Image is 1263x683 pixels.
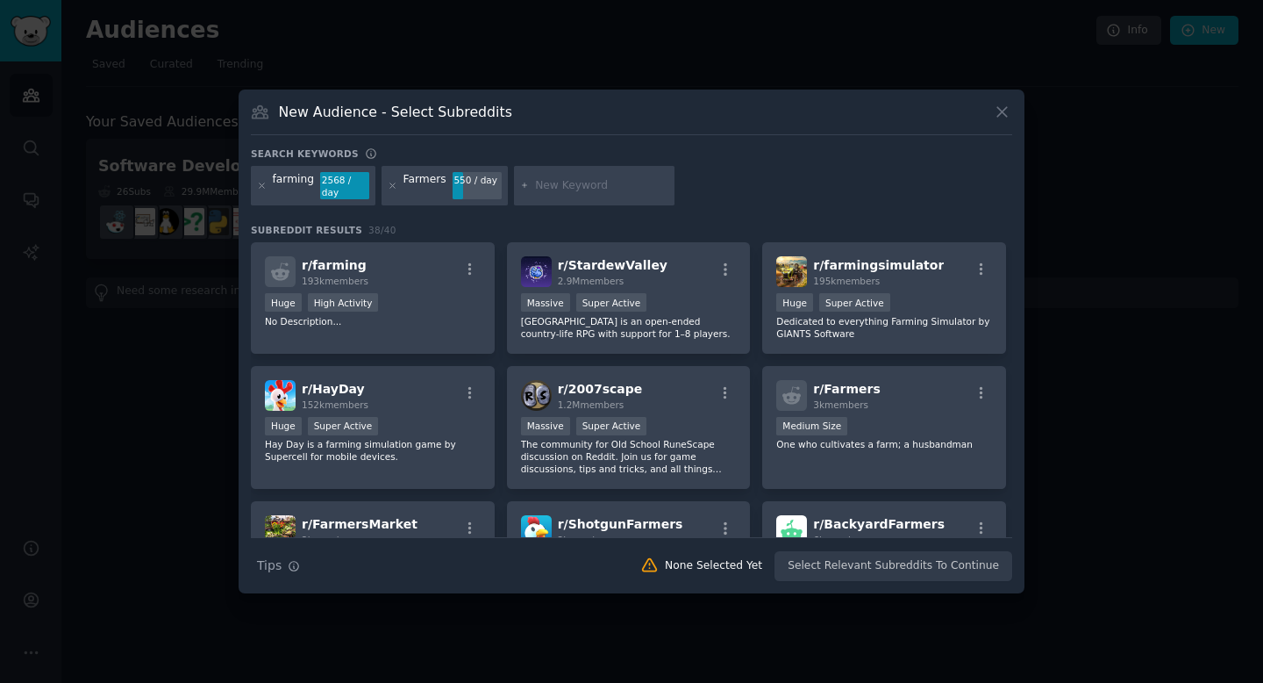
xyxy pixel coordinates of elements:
[308,293,379,312] div: High Activity
[521,380,552,411] img: 2007scape
[368,225,396,235] span: 38 / 40
[521,417,570,435] div: Massive
[265,315,481,327] p: No Description...
[521,315,737,340] p: [GEOGRAPHIC_DATA] is an open-ended country-life RPG with support for 1–8 players.
[521,256,552,287] img: StardewValley
[302,535,357,545] span: 2k members
[302,517,417,531] span: r/ FarmersMarket
[558,535,613,545] span: 2k members
[273,172,315,200] div: farming
[279,103,512,121] h3: New Audience - Select Subreddits
[265,515,296,546] img: FarmersMarket
[813,382,880,396] span: r/ Farmers
[576,417,647,435] div: Super Active
[265,438,481,463] p: Hay Day is a farming simulation game by Supercell for mobile devices.
[302,382,365,396] span: r/ HayDay
[776,515,807,546] img: BackyardFarmers
[302,399,368,410] span: 152k members
[776,417,847,435] div: Medium Size
[257,557,282,575] span: Tips
[265,380,296,411] img: HayDay
[302,276,368,286] span: 193k members
[776,293,813,312] div: Huge
[403,172,446,200] div: Farmers
[302,258,367,272] span: r/ farming
[308,417,379,435] div: Super Active
[776,438,992,450] p: One who cultivates a farm; a husbandman
[813,535,868,545] span: 6k members
[776,256,807,287] img: farmingsimulator
[813,517,945,531] span: r/ BackyardFarmers
[558,276,624,286] span: 2.9M members
[521,293,570,312] div: Massive
[813,258,944,272] span: r/ farmingsimulator
[320,172,369,200] div: 2568 / day
[521,515,552,546] img: ShotgunFarmers
[251,550,306,581] button: Tips
[813,399,868,410] span: 3k members
[558,517,683,531] span: r/ ShotgunFarmers
[251,224,362,236] span: Subreddit Results
[558,258,667,272] span: r/ StardewValley
[453,172,502,188] div: 550 / day
[776,315,992,340] p: Dedicated to everything Farming Simulator by GIANTS Software
[576,293,647,312] div: Super Active
[535,178,668,194] input: New Keyword
[819,293,890,312] div: Super Active
[558,399,624,410] span: 1.2M members
[521,438,737,475] p: The community for Old School RuneScape discussion on Reddit. Join us for game discussions, tips a...
[265,417,302,435] div: Huge
[558,382,643,396] span: r/ 2007scape
[251,147,359,160] h3: Search keywords
[813,276,880,286] span: 195k members
[665,558,762,574] div: None Selected Yet
[265,293,302,312] div: Huge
